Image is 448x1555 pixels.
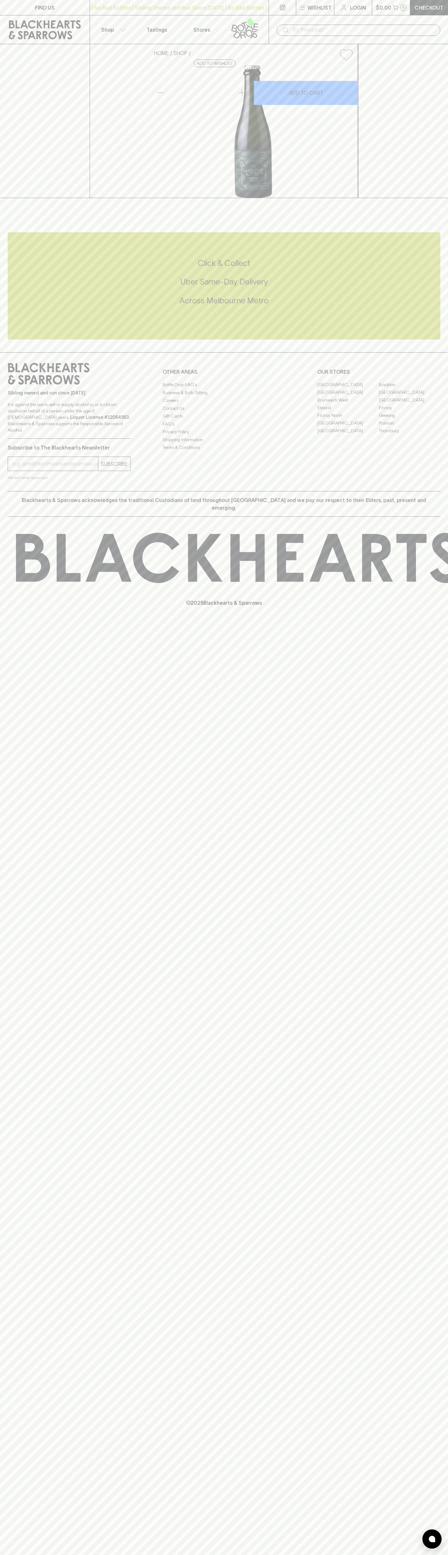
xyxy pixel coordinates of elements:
a: Prahran [379,419,440,427]
p: Stores [193,26,210,34]
a: HOME [154,50,169,56]
a: FAQ's [163,420,286,428]
a: Gift Cards [163,412,286,420]
button: SUBSCRIBE [98,457,130,471]
p: Shop [101,26,114,34]
button: Add to wishlist [194,60,236,67]
p: Subscribe to The Blackhearts Newsletter [8,444,131,451]
h5: Across Melbourne Metro [8,295,440,306]
a: Bottle Drop FAQ's [163,381,286,389]
p: OUR STORES [317,368,440,376]
a: Geelong [379,411,440,419]
a: Shipping Information [163,436,286,443]
p: Blackhearts & Sparrows acknowledges the traditional Custodians of land throughout [GEOGRAPHIC_DAT... [12,496,436,512]
a: [GEOGRAPHIC_DATA] [317,427,379,435]
a: [GEOGRAPHIC_DATA] [379,396,440,404]
a: Thornbury [379,427,440,435]
a: Careers [163,397,286,404]
a: Privacy Policy [163,428,286,436]
a: Business & Bulk Gifting [163,389,286,396]
a: [GEOGRAPHIC_DATA] [317,419,379,427]
a: [GEOGRAPHIC_DATA] [317,381,379,388]
a: Fitzroy [379,404,440,411]
strong: Liquor License #32064953 [70,415,129,420]
input: e.g. jane@blackheartsandsparrows.com.au [13,459,98,469]
p: It is against the law to sell or supply alcohol to, or to obtain alcohol on behalf of a person un... [8,401,131,433]
a: [GEOGRAPHIC_DATA] [379,388,440,396]
a: Tastings [134,15,179,44]
p: Login [350,4,366,12]
p: Checkout [415,4,444,12]
button: ADD TO CART [254,81,358,105]
a: Braddon [379,381,440,388]
a: Brunswick West [317,396,379,404]
a: Fitzroy North [317,411,379,419]
a: Terms & Conditions [163,444,286,451]
button: Shop [90,15,135,44]
p: FIND US [35,4,55,12]
p: $0.00 [376,4,391,12]
h5: Uber Same-Day Delivery [8,276,440,287]
a: [GEOGRAPHIC_DATA] [317,388,379,396]
p: OTHER AREAS [163,368,286,376]
a: Elwood [317,404,379,411]
p: Wishlist [307,4,332,12]
p: Tastings [147,26,167,34]
p: SUBSCRIBE [101,460,128,468]
p: Sibling owned and run since [DATE] [8,390,131,396]
a: Stores [179,15,224,44]
img: bubble-icon [429,1536,435,1542]
p: We will never spam you [8,474,131,481]
p: ADD TO CART [289,89,323,97]
p: 0 [402,6,404,9]
h5: Click & Collect [8,258,440,268]
button: Add to wishlist [338,47,355,63]
a: SHOP [174,50,187,56]
a: Contact Us [163,404,286,412]
img: 40752.png [149,66,358,198]
div: Call to action block [8,232,440,339]
input: Try "Pinot noir" [292,25,435,35]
